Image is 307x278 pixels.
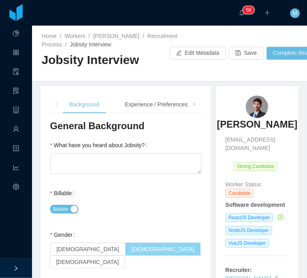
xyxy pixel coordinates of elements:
h2: Jobsity Interview [42,52,170,68]
a: Home [42,33,56,39]
p: 5 [246,6,249,14]
i: icon: check-circle [278,214,283,220]
button: Billable [50,205,78,214]
span: [EMAIL_ADDRESS][DOMAIN_NAME] [225,136,289,152]
strong: Software development [225,202,285,208]
button: icon: saveSave [229,47,263,60]
span: Worker Status: [225,181,262,188]
i: icon: left [54,102,58,106]
h3: [PERSON_NAME] [217,118,297,131]
span: VueJS Developer [225,239,269,248]
label: What have you heard about Jobsity? [50,142,150,148]
span: / [60,33,61,39]
a: icon: audit [13,64,19,81]
i: icon: line-chart [13,161,19,177]
span: [DEMOGRAPHIC_DATA] [132,246,195,252]
p: 8 [249,6,251,14]
i: icon: bell [239,10,245,16]
span: [DEMOGRAPHIC_DATA] [56,246,119,252]
span: Candidate [225,189,254,198]
a: icon: user [13,122,19,138]
a: Workers [64,33,85,39]
i: icon: right [192,102,196,106]
i: icon: setting [13,180,19,196]
span: / [65,41,67,48]
span: Billable [53,205,68,213]
span: M [293,8,297,18]
span: NodeJS Developer [225,226,272,235]
a: [PERSON_NAME] [217,118,297,136]
div: Experience / Preferences [118,96,194,114]
a: icon: appstore [13,45,19,62]
span: ReactJS Developer [225,213,273,222]
sup: 58 [243,6,254,14]
button: icon: editEdit Metadata [170,47,226,60]
label: Billable [50,190,77,196]
i: icon: plus [265,10,270,16]
img: fa7b0fc0-66af-4c69-9143-3ab54b0c1f17_68c1a01b1c75e-90w.png [246,96,268,118]
span: / [88,33,90,39]
span: / [142,33,144,39]
span: Jobsity Interview [70,41,111,48]
strong: Recruiter: [225,267,252,273]
div: Background [63,96,106,114]
a: icon: robot [13,102,19,119]
span: Strong Candidate [234,162,277,171]
a: [PERSON_NAME] [93,33,139,39]
label: Gender [50,232,78,238]
a: icon: profile [13,141,19,158]
textarea: What have you heard about Jobsity? [50,153,201,174]
span: [DEMOGRAPHIC_DATA] [56,259,119,265]
a: icon: check-circle [276,214,283,220]
a: Recruitment Process [42,33,178,48]
i: icon: solution [13,84,19,100]
a: icon: pie-chart [13,26,19,42]
h3: General Background [50,120,201,132]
